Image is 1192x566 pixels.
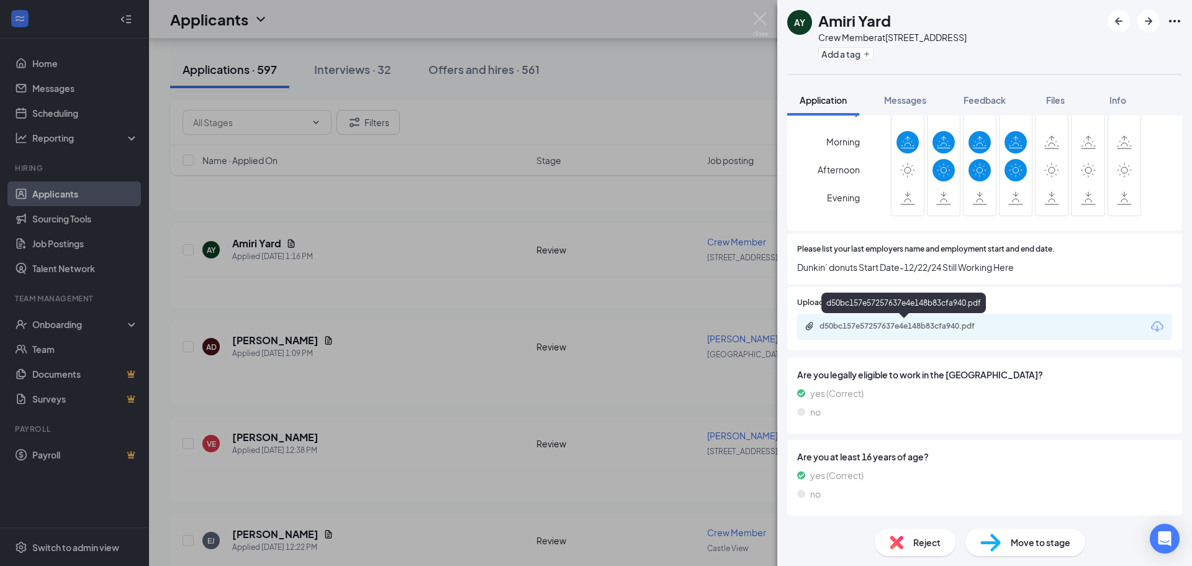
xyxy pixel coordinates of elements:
[826,130,860,153] span: Morning
[797,368,1172,381] span: Are you legally eligible to work in the [GEOGRAPHIC_DATA]?
[818,158,860,181] span: Afternoon
[797,297,854,309] span: Upload Resume
[884,94,926,106] span: Messages
[827,186,860,209] span: Evening
[794,16,805,29] div: AY
[1150,524,1180,554] div: Open Intercom Messenger
[818,10,891,31] h1: Amiri Yard
[1150,319,1165,334] svg: Download
[797,450,1172,463] span: Are you at least 16 years of age?
[797,244,1055,255] span: Please list your last employers name and employment start and end date.
[1137,10,1160,32] button: ArrowRight
[1046,94,1065,106] span: Files
[1011,536,1070,549] span: Move to stage
[1111,14,1126,29] svg: ArrowLeftNew
[1167,14,1182,29] svg: Ellipses
[810,405,821,419] span: no
[964,94,1006,106] span: Feedback
[810,468,864,482] span: yes (Correct)
[797,260,1172,274] span: Dunkin’ donuts Start Date-12/22/24 Still Working Here
[1141,14,1156,29] svg: ArrowRight
[1109,94,1126,106] span: Info
[818,47,874,60] button: PlusAdd a tag
[863,50,870,58] svg: Plus
[810,386,864,400] span: yes (Correct)
[819,321,993,331] div: d50bc157e57257637e4e148b83cfa940.pdf
[810,487,821,501] span: no
[913,536,941,549] span: Reject
[1108,10,1130,32] button: ArrowLeftNew
[818,31,967,43] div: Crew Member at [STREET_ADDRESS]
[821,293,986,313] div: d50bc157e57257637e4e148b83cfa940.pdf
[805,321,1006,333] a: Paperclipd50bc157e57257637e4e148b83cfa940.pdf
[800,94,847,106] span: Application
[805,321,815,331] svg: Paperclip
